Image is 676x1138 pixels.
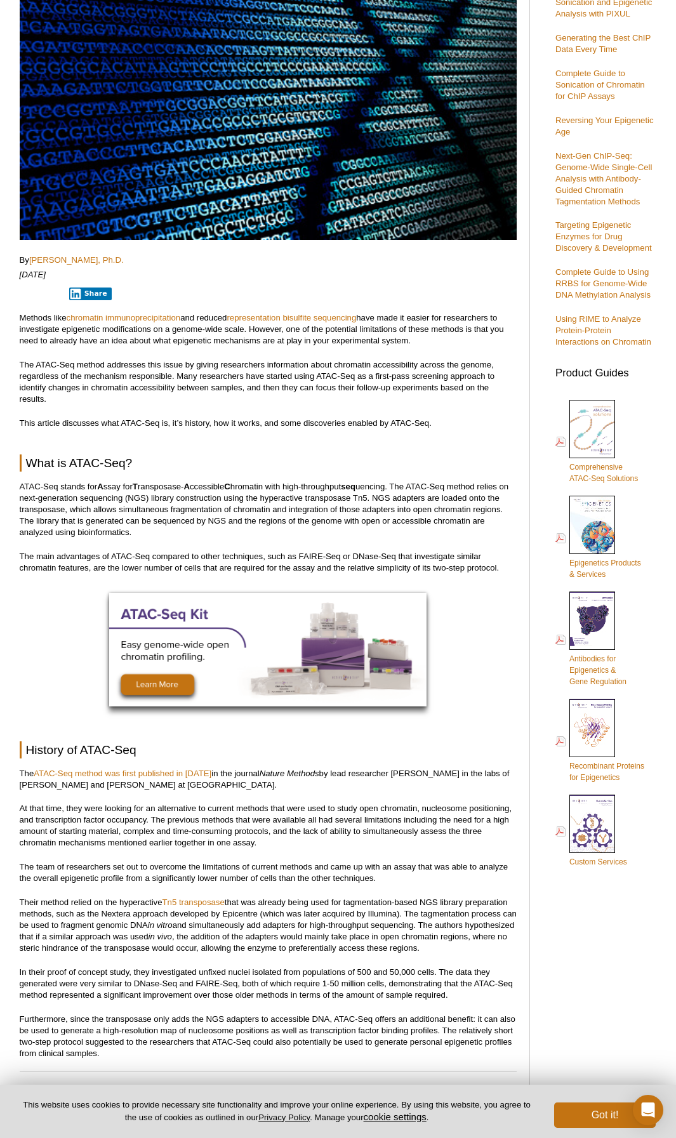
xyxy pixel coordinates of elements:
a: Tn5 transposase [162,897,225,907]
p: Their method relied on the hyperactive that was already being used for tagmentation-based NGS lib... [20,897,517,954]
p: Furthermore, since the transposase only adds the NGS adapters to accessible DNA, ATAC-Seq offers ... [20,1014,517,1059]
a: chromatin immunoprecipitation [67,313,181,322]
a: Targeting Epigenetic Enzymes for Drug Discovery & Development [555,220,652,253]
a: Antibodies forEpigenetics &Gene Regulation [555,590,626,689]
strong: C [224,482,230,491]
button: cookie settings [364,1111,427,1122]
p: In their proof of concept study, they investigated unfixed nuclei isolated from populations of 50... [20,967,517,1001]
a: ComprehensiveATAC-Seq Solutions [555,399,638,486]
p: ATAC-Seq stands for ssay for ransposase- ccessible hromatin with high-throughput uencing. The ATA... [20,481,517,538]
button: Share [69,288,112,300]
span: Custom Services [569,857,627,866]
a: Complete Guide to Using RRBS for Genome-Wide DNA Methylation Analysis [555,267,651,300]
img: Epi_brochure_140604_cover_web_70x200 [569,496,615,554]
div: Open Intercom Messenger [633,1095,663,1125]
p: By [20,255,517,266]
a: Recombinant Proteinsfor Epigenetics [555,698,644,784]
strong: T [133,482,138,491]
a: Reversing Your Epigenetic Age [555,116,654,136]
a: representation bisulfite sequencing [227,313,356,322]
button: Got it! [554,1102,656,1128]
img: Comprehensive ATAC-Seq Solutions [569,400,615,459]
p: This website uses cookies to provide necessary site functionality and improve your online experie... [20,1099,533,1123]
a: Next-Gen ChIP-Seq: Genome-Wide Single-Cell Analysis with Antibody-Guided Chromatin Tagmentation M... [555,151,652,206]
img: ATAC-Seq Kit [109,593,427,706]
strong: A [97,482,103,491]
a: Epigenetics Products& Services [555,494,641,581]
span: Recombinant Proteins for Epigenetics [569,762,644,782]
em: [DATE] [20,270,46,279]
em: in vitro [148,920,173,930]
h3: Product Guides [555,361,657,379]
em: in vivo [149,932,172,941]
span: Comprehensive ATAC-Seq Solutions [569,463,638,483]
p: Methods like and reduced have made it easier for researchers to investigate epigenetic modificati... [20,312,517,347]
img: Abs_epi_2015_cover_web_70x200 [569,592,615,650]
strong: A [183,482,190,491]
p: The team of researchers set out to overcome the limitations of current methods and came up with a... [20,861,517,884]
img: Rec_prots_140604_cover_web_70x200 [569,699,615,757]
em: Nature Methods [260,769,319,778]
a: Privacy Policy [258,1113,310,1122]
a: Using RIME to Analyze Protein-Protein Interactions on Chromatin [555,314,651,347]
p: The ATAC-Seq method addresses this issue by giving researchers information about chromatin access... [20,359,517,405]
span: Antibodies for Epigenetics & Gene Regulation [569,654,626,686]
span: Epigenetics Products & Services [569,559,641,579]
p: At that time, they were looking for an alternative to current methods that were used to study ope... [20,803,517,849]
a: Complete Guide to Sonication of Chromatin for ChIP Assays [555,69,645,101]
a: ATAC-Seq method was first published in [DATE] [34,769,211,778]
p: The in the journal by lead researcher [PERSON_NAME] in the labs of [PERSON_NAME] and [PERSON_NAME... [20,768,517,791]
h2: What is ATAC-Seq? [20,454,517,472]
a: Generating the Best ChIP Data Every Time [555,33,651,54]
img: Custom_Services_cover [569,795,615,853]
p: The main advantages of ATAC-Seq compared to other techniques, such as FAIRE-Seq or DNase-Seq that... [20,551,517,574]
strong: seq [341,482,355,491]
a: [PERSON_NAME], Ph.D. [29,255,124,265]
iframe: X Post Button [20,287,61,300]
h2: History of ATAC-Seq [20,741,517,758]
p: This article discusses what ATAC-Seq is, it’s history, how it works, and some discoveries enabled... [20,418,517,429]
a: Custom Services [555,793,627,869]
